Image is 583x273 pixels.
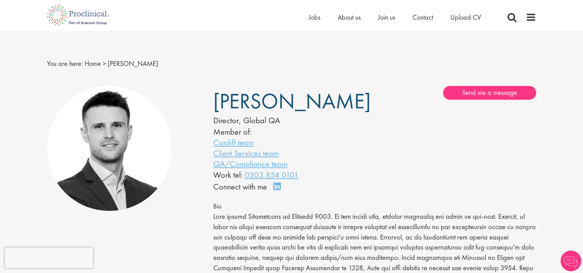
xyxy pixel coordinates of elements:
[213,202,222,211] span: Bio
[213,115,354,126] div: Director, Global QA
[561,251,581,271] img: Chatbot
[213,126,252,137] label: Member of:
[213,137,254,148] a: Cardiff team
[450,13,481,22] a: Upload CV
[378,13,395,22] a: Join us
[443,86,536,100] a: Send me a message
[213,148,279,158] a: Client Services team
[108,59,158,68] span: [PERSON_NAME]
[5,247,93,268] iframe: reCAPTCHA
[309,13,320,22] a: Jobs
[412,13,433,22] a: Contact
[47,86,172,211] img: Joshua Godden
[213,87,371,115] span: [PERSON_NAME]
[103,59,106,68] span: >
[85,59,101,68] a: breadcrumb link
[213,169,243,180] span: Work tel:
[245,169,299,180] a: 0203 854 0101
[338,13,361,22] a: About us
[213,158,287,169] a: QA/Compliance team
[47,59,83,68] span: You are here:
